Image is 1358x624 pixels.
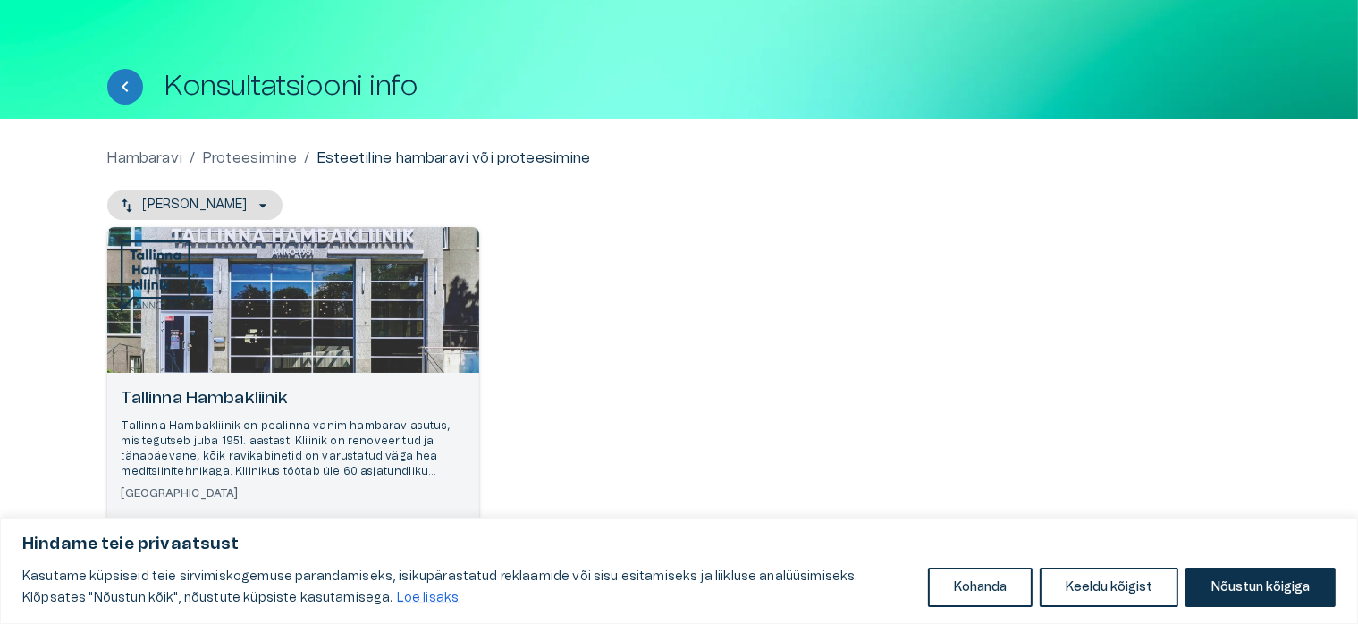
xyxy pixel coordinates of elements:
[928,568,1033,607] button: Kohanda
[122,387,465,411] h6: Tallinna Hambakliinik
[143,196,248,215] p: [PERSON_NAME]
[107,148,182,169] a: Hambaravi
[107,227,479,583] a: Open selected supplier available booking dates
[316,148,591,169] p: Esteetiline hambaravi või proteesimine
[22,566,915,609] p: Kasutame küpsiseid teie sirvimiskogemuse parandamiseks, isikupärastatud reklaamide või sisu esita...
[122,418,465,480] p: Tallinna Hambakliinik on pealinna vanim hambaraviasutus, mis tegutseb juba 1951. aastast. Kliinik...
[1185,568,1336,607] button: Nõustun kõigiga
[202,148,297,169] a: Proteesimine
[396,591,460,605] a: Loe lisaks
[107,190,283,220] button: [PERSON_NAME]
[91,14,118,29] span: Help
[1040,568,1178,607] button: Keeldu kõigist
[190,148,195,169] p: /
[304,148,309,169] p: /
[22,534,1336,555] p: Hindame teie privaatsust
[164,71,418,102] h1: Konsultatsiooni info
[107,69,143,105] button: Tagasi
[122,486,465,502] h6: [GEOGRAPHIC_DATA]
[121,240,191,312] img: Tallinna Hambakliinik logo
